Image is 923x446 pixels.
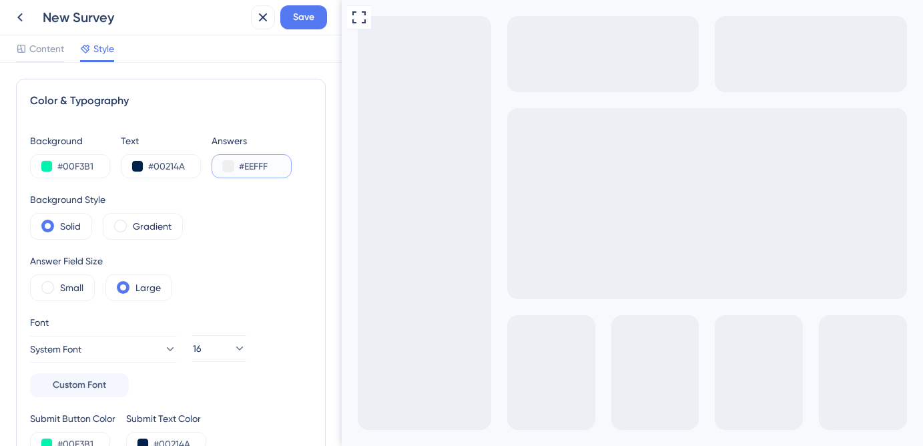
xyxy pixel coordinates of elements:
[133,218,172,234] label: Gradient
[43,8,246,27] div: New Survey
[293,9,314,25] span: Save
[30,253,172,269] div: Answer Field Size
[280,5,327,29] button: Save
[121,133,201,149] div: Text
[30,314,177,330] div: Font
[125,39,136,52] div: Rate 1 star
[193,335,246,362] button: 16
[29,41,64,57] span: Content
[125,39,179,52] div: star rating
[158,39,168,52] div: Rate 4 star
[30,133,110,149] div: Background
[286,11,294,27] div: Close survey
[147,39,158,52] div: Rate 3 star
[30,341,81,357] span: System Font
[30,336,177,363] button: System Font
[30,373,129,397] button: Custom Font
[30,93,312,109] div: Color & Typography
[168,39,179,52] div: Rate 5 star
[136,39,147,52] div: Rate 2 star
[30,192,183,208] div: Background Style
[93,41,114,57] span: Style
[212,133,292,149] div: Answers
[53,377,106,393] span: Custom Font
[60,218,81,234] label: Solid
[193,341,202,357] span: 16
[30,411,115,427] div: Submit Button Color
[60,280,83,296] label: Small
[101,75,216,91] span: Powered by UserGuiding
[135,280,161,296] label: Large
[126,411,206,427] div: Submit Text Color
